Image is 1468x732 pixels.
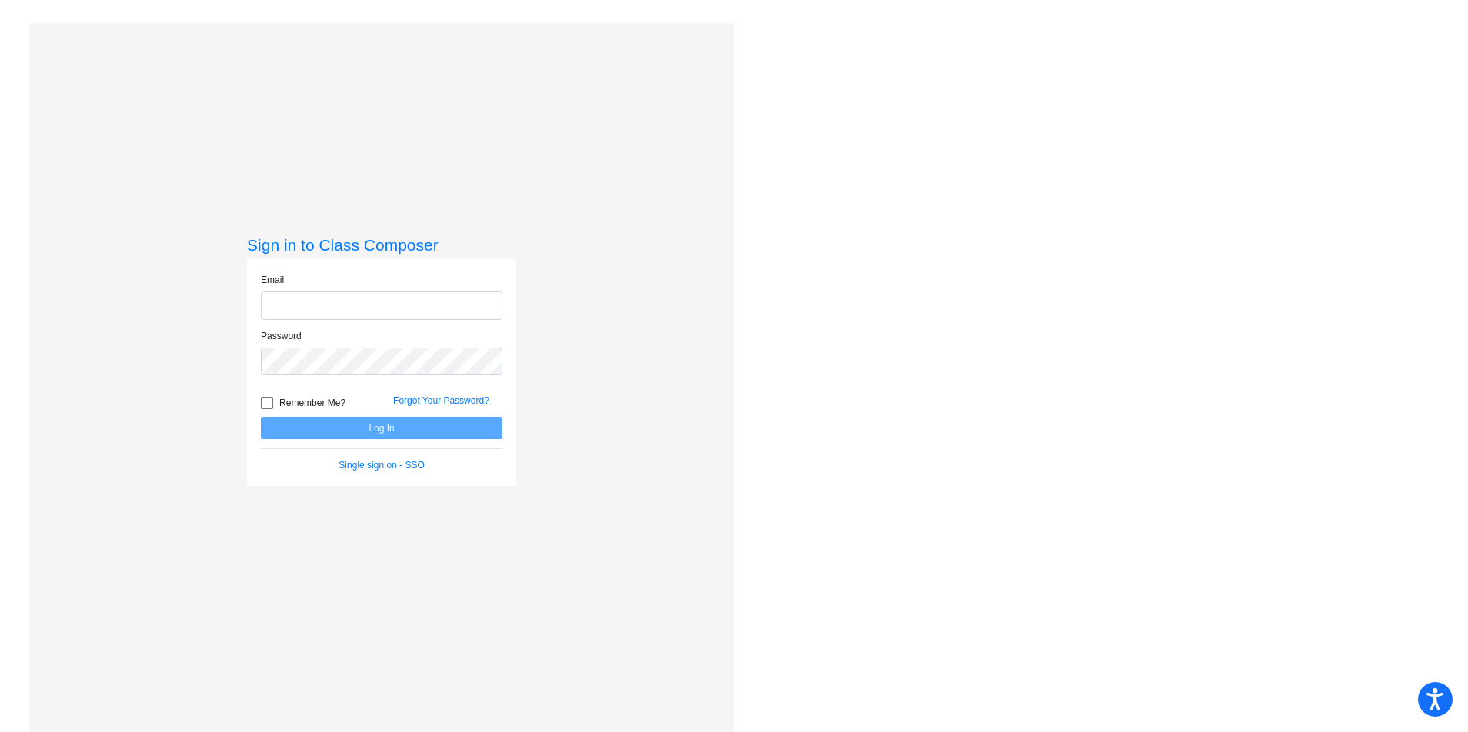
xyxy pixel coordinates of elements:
[247,235,516,255] h3: Sign in to Class Composer
[261,273,284,287] label: Email
[339,460,424,471] a: Single sign on - SSO
[279,394,345,412] span: Remember Me?
[261,417,502,439] button: Log In
[393,395,489,406] a: Forgot Your Password?
[261,329,302,343] label: Password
